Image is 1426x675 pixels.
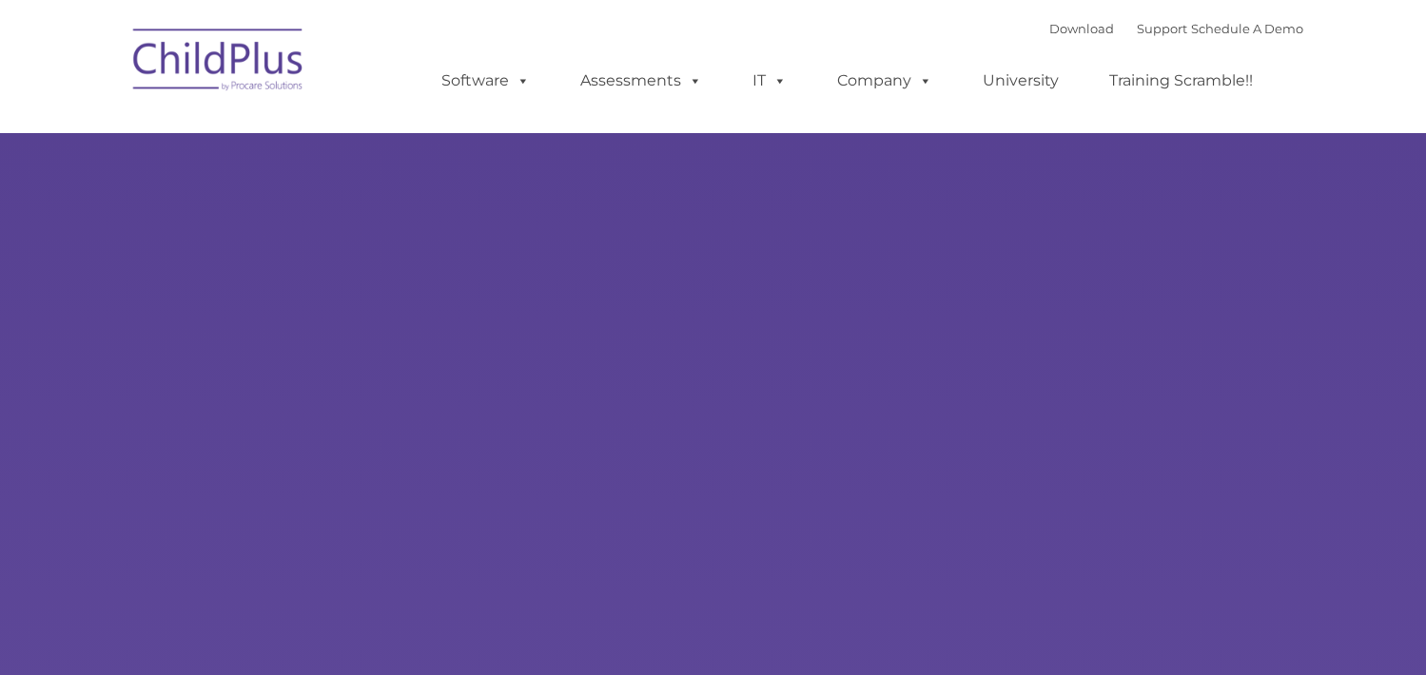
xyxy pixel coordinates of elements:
[124,15,314,110] img: ChildPlus by Procare Solutions
[964,62,1078,100] a: University
[1137,21,1187,36] a: Support
[1049,21,1114,36] a: Download
[422,62,549,100] a: Software
[1191,21,1303,36] a: Schedule A Demo
[733,62,806,100] a: IT
[561,62,721,100] a: Assessments
[1090,62,1272,100] a: Training Scramble!!
[1049,21,1303,36] font: |
[818,62,951,100] a: Company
